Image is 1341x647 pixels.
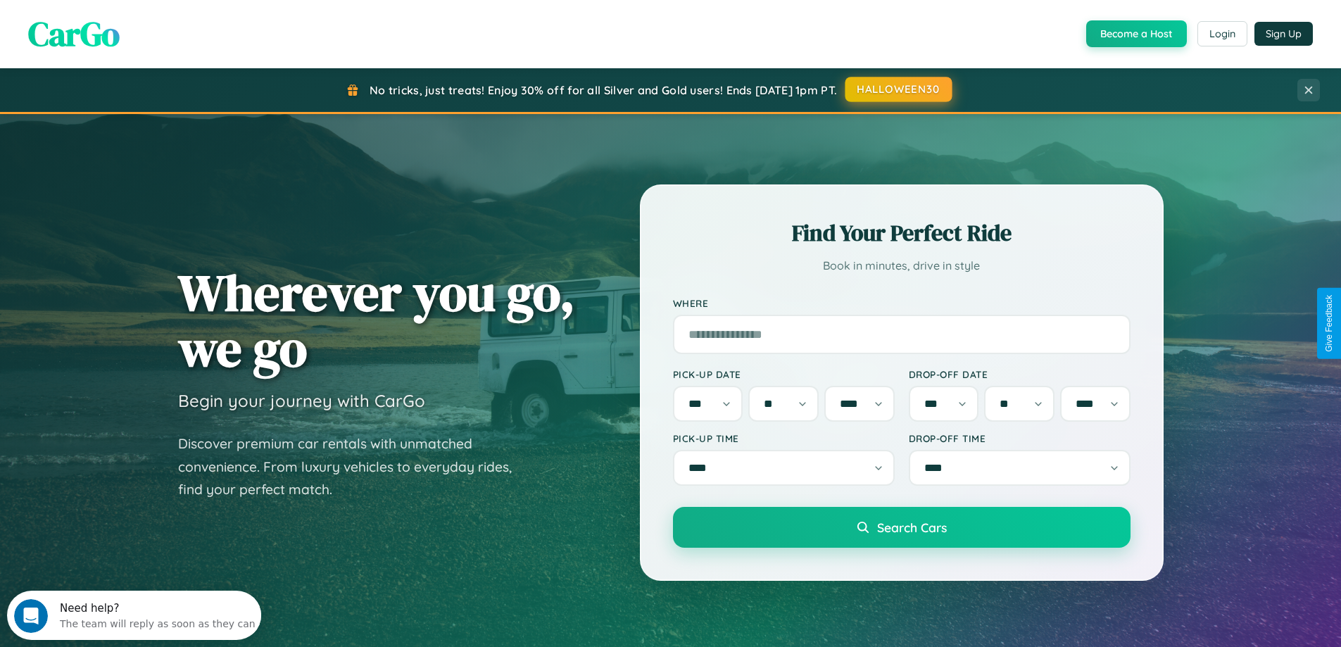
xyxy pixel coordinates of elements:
[53,12,248,23] div: Need help?
[1254,22,1313,46] button: Sign Up
[1086,20,1187,47] button: Become a Host
[178,390,425,411] h3: Begin your journey with CarGo
[14,599,48,633] iframe: Intercom live chat
[909,368,1131,380] label: Drop-off Date
[370,83,837,97] span: No tricks, just treats! Enjoy 30% off for all Silver and Gold users! Ends [DATE] 1pm PT.
[673,297,1131,309] label: Where
[53,23,248,38] div: The team will reply as soon as they can
[1197,21,1247,46] button: Login
[178,432,530,501] p: Discover premium car rentals with unmatched convenience. From luxury vehicles to everyday rides, ...
[7,591,261,640] iframe: Intercom live chat discovery launcher
[673,432,895,444] label: Pick-up Time
[909,432,1131,444] label: Drop-off Time
[673,256,1131,276] p: Book in minutes, drive in style
[673,218,1131,249] h2: Find Your Perfect Ride
[673,368,895,380] label: Pick-up Date
[845,77,952,102] button: HALLOWEEN30
[877,520,947,535] span: Search Cars
[28,11,120,57] span: CarGo
[673,507,1131,548] button: Search Cars
[178,265,575,376] h1: Wherever you go, we go
[6,6,262,44] div: Open Intercom Messenger
[1324,295,1334,352] div: Give Feedback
